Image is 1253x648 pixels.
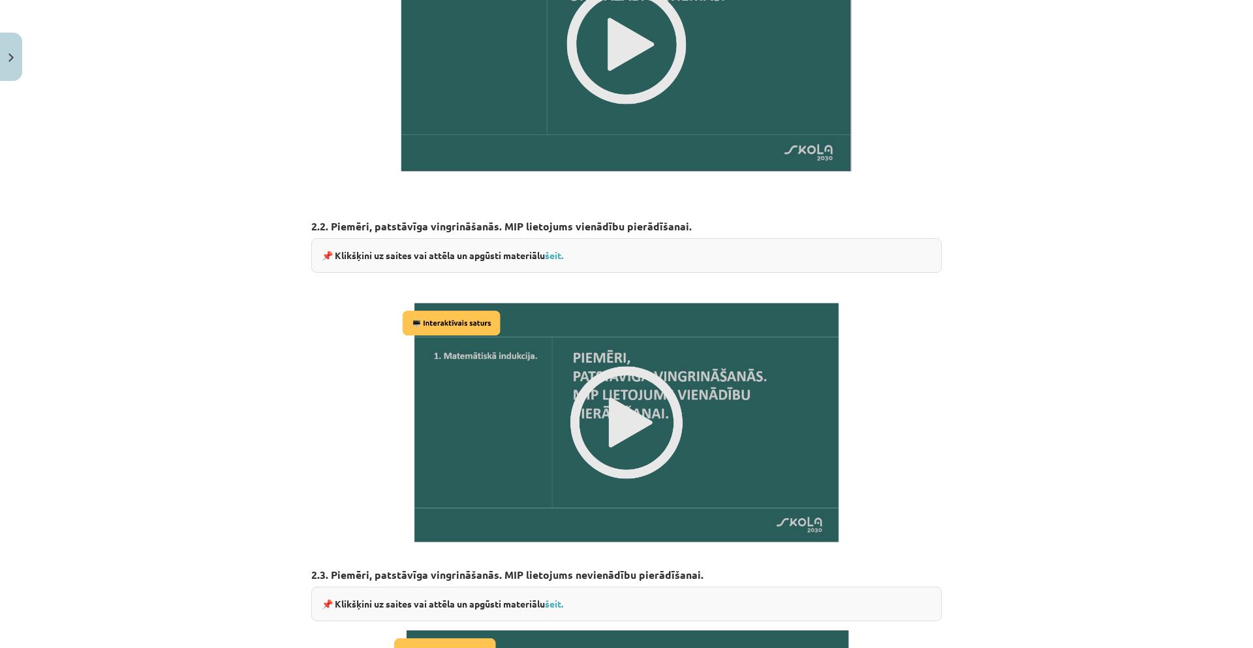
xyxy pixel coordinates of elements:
img: icon-close-lesson-0947bae3869378f0d4975bcd49f059093ad1ed9edebbc8119c70593378902aed.svg [8,54,14,62]
strong: 📌 Klikšķini uz saites vai attēla un apgūsti materiālu [322,598,563,609]
a: šeit. [545,598,563,609]
strong: 📌 Klikšķini uz saites vai attēla un apgūsti materiālu [322,249,563,261]
strong: 2.3. Piemēri, patstāvīga vingrināšanās. MIP lietojums nevienādību pierādīšanai. [311,568,704,581]
strong: 2.2. Piemēri, patstāvīga vingrināšanās. MIP lietojums vienādību pierādīšanai. [311,219,692,233]
a: šeit. [545,249,563,261]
